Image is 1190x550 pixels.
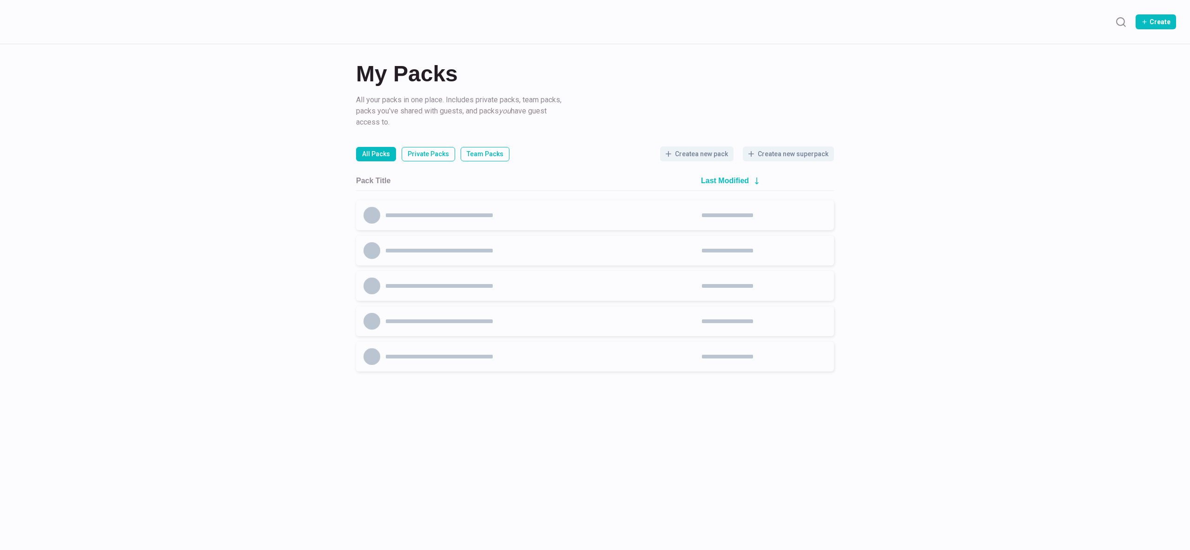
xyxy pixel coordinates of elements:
[1111,13,1130,31] button: Search
[14,9,77,31] img: Packs logo
[408,149,449,159] p: Private Packs
[743,146,834,161] button: Createa new superpack
[356,63,834,85] h2: My Packs
[356,176,390,185] h2: Pack Title
[356,94,565,128] p: All your packs in one place. Includes private packs, team packs, packs you've shared with guests,...
[701,176,749,185] h2: Last Modified
[362,149,390,159] p: All Packs
[660,146,734,161] button: Createa new pack
[14,9,77,34] a: Packs logo
[499,106,511,115] i: you
[467,149,503,159] p: Team Packs
[1136,14,1176,29] button: Create Pack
